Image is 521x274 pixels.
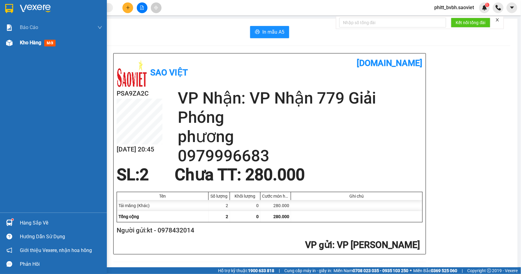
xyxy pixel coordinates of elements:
span: Kho hàng [20,40,41,46]
span: caret-down [509,5,515,10]
div: Hướng dẫn sử dụng [20,232,102,241]
h2: PSA9ZA2C [3,35,49,46]
img: logo-vxr [5,4,13,13]
b: Sao Việt [37,14,75,24]
span: down [97,25,102,30]
span: copyright [487,269,491,273]
div: 0 [230,200,260,211]
button: printerIn mẫu A5 [250,26,289,38]
h2: [DATE] 20:45 [117,144,162,155]
h2: phương [178,127,423,146]
sup: 1 [12,219,13,221]
img: phone-icon [496,5,501,10]
input: Nhập số tổng đài [339,18,446,27]
div: Ghi chú [293,194,421,199]
img: icon-new-feature [482,5,487,10]
span: printer [255,29,260,35]
b: [DOMAIN_NAME] [82,5,148,15]
div: Hàng sắp về [20,218,102,228]
strong: 0708 023 035 - 0935 103 250 [353,268,409,273]
h2: : VP [PERSON_NAME] [117,239,420,251]
div: Tải măng (Khác) [117,200,209,211]
span: Kết nối tổng đài [456,19,486,26]
span: Miền Nam [333,267,409,274]
img: warehouse-icon [6,40,13,46]
strong: 0369 525 060 [431,268,457,273]
div: 2 [209,200,230,211]
span: close [495,18,500,22]
button: file-add [137,2,148,13]
img: logo.jpg [3,5,34,35]
img: logo.jpg [117,58,147,89]
img: warehouse-icon [6,220,13,226]
span: aim [154,5,158,10]
span: 0 [256,214,259,219]
div: 280.000 [260,200,291,211]
span: file-add [140,5,144,10]
b: [DOMAIN_NAME] [357,58,423,68]
div: Phản hồi [20,260,102,269]
span: | [462,267,463,274]
span: phitt_bvbh.saoviet [430,4,479,11]
span: 2 [140,165,149,184]
span: 2 [226,214,228,219]
span: Tổng cộng [118,214,139,219]
span: Hỗ trợ kỹ thuật: [218,267,274,274]
h2: PSA9ZA2C [117,89,162,99]
span: SL: [117,165,140,184]
h2: 0979996683 [178,146,423,166]
img: solution-icon [6,24,13,31]
strong: 1900 633 818 [248,268,274,273]
span: Giới thiệu Vexere, nhận hoa hồng [20,247,92,254]
b: Sao Việt [150,68,188,78]
div: Chưa TT : 280.000 [171,166,308,184]
div: Cước món hàng [262,194,289,199]
h2: Người gửi: kt - 0978432014 [117,225,420,236]
span: Cung cấp máy in - giấy in: [284,267,332,274]
sup: 1 [485,3,490,7]
div: Số lượng [210,194,228,199]
h2: VP Nhận: VP Nhận 779 Giải Phóng [32,35,148,93]
span: 280.000 [273,214,289,219]
span: Báo cáo [20,24,38,31]
span: ⚪️ [410,269,412,272]
span: mới [44,40,56,46]
button: caret-down [507,2,517,13]
span: Miền Bắc [414,267,457,274]
h2: VP Nhận: VP Nhận 779 Giải Phóng [178,89,423,127]
span: | [279,267,280,274]
div: Khối lượng [231,194,259,199]
button: aim [151,2,162,13]
span: message [6,261,12,267]
span: plus [126,5,130,10]
button: plus [122,2,133,13]
span: question-circle [6,234,12,239]
span: notification [6,247,12,253]
span: 1 [486,3,488,7]
span: In mẫu A5 [262,28,284,36]
button: Kết nối tổng đài [451,18,490,27]
div: Tên [118,194,207,199]
span: VP gửi [305,239,332,250]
